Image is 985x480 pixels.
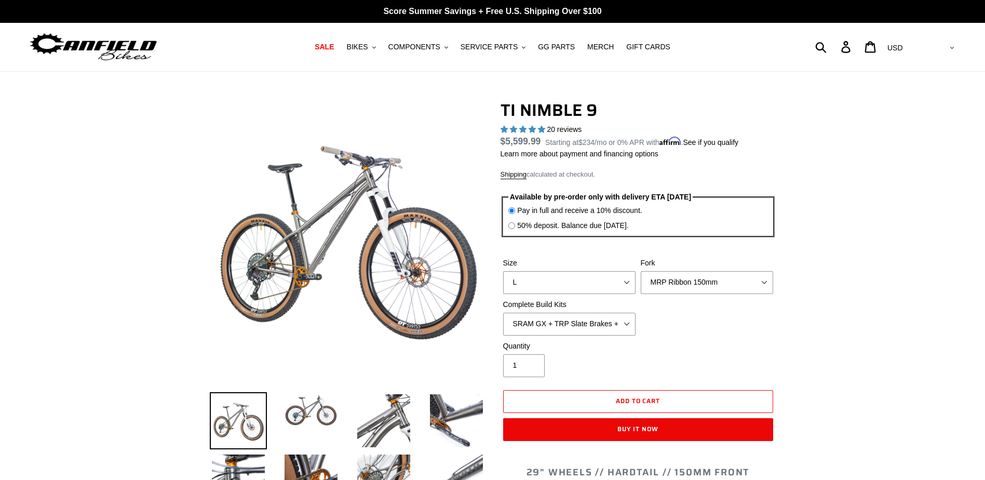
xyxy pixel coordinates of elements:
input: Search [821,35,847,58]
span: MERCH [587,43,614,51]
label: 50% deposit. Balance due [DATE]. [517,220,629,231]
label: Size [503,258,636,269]
a: GIFT CARDS [621,40,676,54]
p: Starting at /mo or 0% APR with . [545,135,738,148]
a: Shipping [501,170,527,179]
span: $234 [578,138,595,146]
button: SERVICE PARTS [455,40,531,54]
h1: TI NIMBLE 9 [501,100,776,120]
img: Load image into Gallery viewer, TI NIMBLE 9 [428,392,485,449]
span: Affirm [659,137,681,145]
a: MERCH [582,40,619,54]
a: See if you qualify - Learn more about Affirm Financing (opens in modal) [683,138,738,146]
div: calculated at checkout. [501,169,776,180]
img: Load image into Gallery viewer, TI NIMBLE 9 [355,392,412,449]
img: Canfield Bikes [29,31,158,63]
span: GG PARTS [538,43,575,51]
label: Complete Build Kits [503,299,636,310]
a: Learn more about payment and financing options [501,150,658,158]
label: Pay in full and receive a 10% discount. [517,205,642,216]
button: Add to cart [503,390,773,413]
button: BIKES [341,40,381,54]
a: GG PARTS [533,40,580,54]
img: Load image into Gallery viewer, TI NIMBLE 9 [210,392,267,449]
img: Load image into Gallery viewer, TI NIMBLE 9 [282,392,340,429]
button: Buy it now [503,418,773,441]
span: $5,599.99 [501,136,541,146]
legend: Available by pre-order only with delivery ETA [DATE] [508,192,693,203]
a: SALE [309,40,339,54]
button: COMPONENTS [383,40,453,54]
span: 4.90 stars [501,125,547,134]
label: Quantity [503,341,636,352]
label: Fork [641,258,773,269]
span: GIFT CARDS [626,43,670,51]
span: COMPONENTS [388,43,440,51]
span: BIKES [346,43,368,51]
span: SALE [315,43,334,51]
span: 20 reviews [547,125,582,134]
span: 29" WHEELS // HARDTAIL // 150MM FRONT [527,465,750,479]
span: Add to cart [616,396,660,406]
span: SERVICE PARTS [461,43,518,51]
